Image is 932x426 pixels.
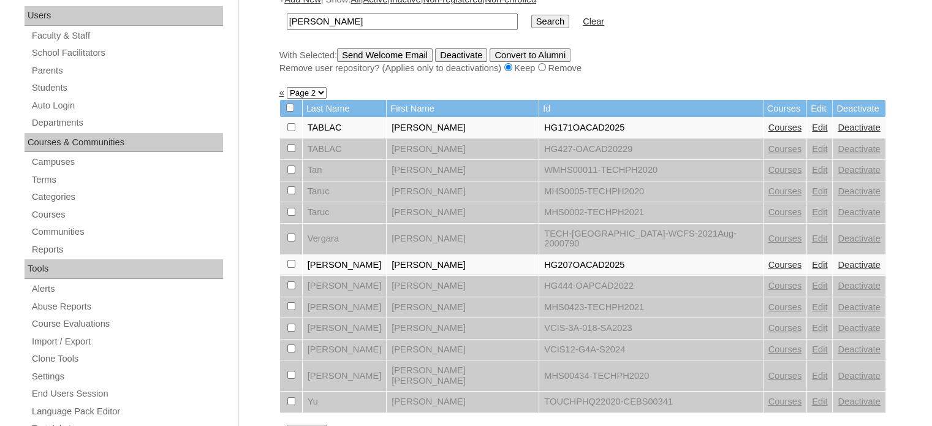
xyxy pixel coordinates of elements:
a: Edit [812,186,827,196]
a: Students [31,80,223,96]
a: Deactivate [838,281,880,291]
a: Edit [812,397,827,406]
a: Courses [768,260,802,270]
td: [PERSON_NAME] [303,360,387,391]
a: Deactivate [838,371,880,381]
td: [PERSON_NAME] [303,276,387,297]
td: MHS0423-TECHPH2021 [539,297,762,318]
input: Search [531,15,569,28]
a: Deactivate [838,344,880,354]
td: [PERSON_NAME] [303,297,387,318]
input: Deactivate [435,48,487,62]
td: [PERSON_NAME] [387,255,539,276]
td: Taruc [303,181,387,202]
td: [PERSON_NAME] [387,340,539,360]
div: Remove user repository? (Applies only to deactivations) Keep Remove [279,62,886,75]
a: Faculty & Staff [31,28,223,44]
a: Deactivate [838,323,880,333]
a: Deactivate [838,186,880,196]
a: Edit [812,344,827,354]
a: Courses [768,144,802,154]
td: [PERSON_NAME] [PERSON_NAME] [387,360,539,391]
td: Last Name [303,100,387,118]
div: Courses & Communities [25,133,223,153]
a: Clear [583,17,604,26]
td: Taruc [303,202,387,223]
a: School Facilitators [31,45,223,61]
td: TOUCHPHQ22020-CEBS00341 [539,392,762,413]
a: End Users Session [31,386,223,401]
div: Tools [25,259,223,279]
td: [PERSON_NAME] [387,181,539,202]
td: [PERSON_NAME] [387,297,539,318]
div: With Selected: [279,48,886,75]
a: Reports [31,242,223,257]
a: Terms [31,172,223,188]
a: Language Pack Editor [31,404,223,419]
a: Settings [31,369,223,384]
a: Edit [812,302,827,312]
td: Vergara [303,224,387,254]
td: [PERSON_NAME] [387,118,539,139]
a: Courses [31,207,223,223]
div: Users [25,6,223,26]
a: Alerts [31,281,223,297]
td: [PERSON_NAME] [303,318,387,339]
td: HG207OACAD2025 [539,255,762,276]
a: Courses [768,371,802,381]
td: [PERSON_NAME] [387,139,539,160]
td: Courses [763,100,807,118]
a: Deactivate [838,144,880,154]
a: Departments [31,115,223,131]
td: [PERSON_NAME] [387,160,539,181]
a: Campuses [31,154,223,170]
a: Courses [768,165,802,175]
a: « [279,88,284,97]
td: [PERSON_NAME] [387,224,539,254]
a: Import / Export [31,334,223,349]
a: Deactivate [838,397,880,406]
a: Edit [812,234,827,243]
td: Id [539,100,762,118]
td: [PERSON_NAME] [387,202,539,223]
td: VCIS12-G4A-S2024 [539,340,762,360]
a: Deactivate [838,260,880,270]
td: HG171OACAD2025 [539,118,762,139]
td: Deactivate [833,100,885,118]
td: Tan [303,160,387,181]
a: Courses [768,323,802,333]
input: Send Welcome Email [337,48,433,62]
a: Courses [768,207,802,217]
td: Yu [303,392,387,413]
a: Courses [768,302,802,312]
a: Edit [812,323,827,333]
a: Parents [31,63,223,78]
td: Edit [807,100,832,118]
a: Courses [768,234,802,243]
td: MHS00434-TECHPH2020 [539,360,762,391]
td: [PERSON_NAME] [387,276,539,297]
a: Clone Tools [31,351,223,367]
a: Courses [768,123,802,132]
a: Edit [812,281,827,291]
a: Edit [812,207,827,217]
td: [PERSON_NAME] [303,340,387,360]
input: Convert to Alumni [490,48,570,62]
td: VCIS-3A-018-SA2023 [539,318,762,339]
a: Course Evaluations [31,316,223,332]
td: TABLAC [303,139,387,160]
a: Deactivate [838,302,880,312]
td: TABLAC [303,118,387,139]
td: TECH-[GEOGRAPHIC_DATA]-WCFS-2021Aug-2000790 [539,224,762,254]
td: MHS0002-TECHPH2021 [539,202,762,223]
td: First Name [387,100,539,118]
a: Deactivate [838,165,880,175]
a: Courses [768,397,802,406]
td: MHS0005-TECHPH2020 [539,181,762,202]
td: [PERSON_NAME] [303,255,387,276]
a: Edit [812,165,827,175]
td: HG444-OAPCAD2022 [539,276,762,297]
a: Deactivate [838,123,880,132]
a: Deactivate [838,207,880,217]
a: Auto Login [31,98,223,113]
